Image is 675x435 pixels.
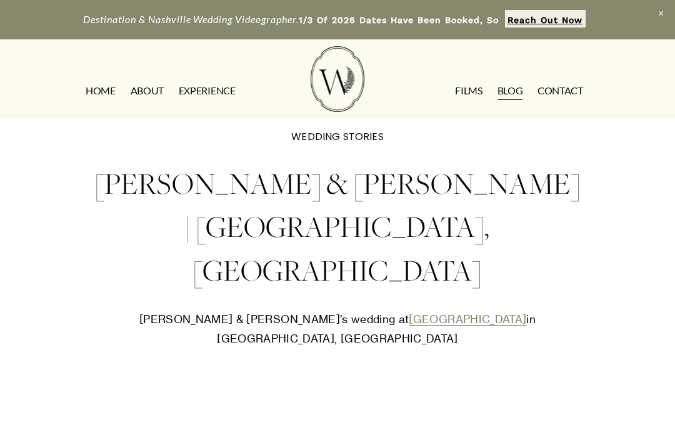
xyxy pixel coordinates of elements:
a: Reach Out Now [505,10,586,27]
h1: [PERSON_NAME] & [PERSON_NAME] | [GEOGRAPHIC_DATA], [GEOGRAPHIC_DATA] [94,162,581,292]
a: FILMS [455,81,482,101]
a: WEDDING STORIES [291,129,383,144]
a: ABOUT [131,81,164,101]
a: HOME [86,81,116,101]
a: [GEOGRAPHIC_DATA] [409,312,526,326]
p: [PERSON_NAME] & [PERSON_NAME]’s wedding at in [GEOGRAPHIC_DATA], [GEOGRAPHIC_DATA] [94,309,581,348]
strong: Reach Out Now [507,15,582,25]
a: EXPERIENCE [179,81,236,101]
a: CONTACT [537,81,583,101]
a: Blog [497,81,523,101]
img: Wild Fern Weddings [311,46,364,112]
